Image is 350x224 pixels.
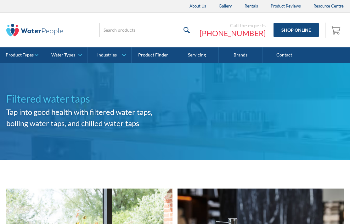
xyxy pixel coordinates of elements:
[262,47,306,63] a: Contact
[330,25,342,35] img: shopping cart
[6,24,63,36] img: The Water People
[6,106,175,129] h2: Tap into good health with filtered water taps, boiling water taps, and chilled water taps
[97,52,117,58] div: Industries
[51,52,75,58] div: Water Types
[44,47,87,63] a: Water Types
[6,91,175,106] h1: Filtered water taps
[200,29,266,38] a: [PHONE_NUMBER]
[0,47,44,63] a: Product Types
[99,23,193,37] input: Search products
[88,47,131,63] a: Industries
[6,52,34,58] div: Product Types
[219,47,262,63] a: Brands
[132,47,175,63] a: Product Finder
[274,23,319,37] a: Shop Online
[200,22,266,29] div: Call the experts
[329,23,344,38] a: Open cart
[175,47,219,63] a: Servicing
